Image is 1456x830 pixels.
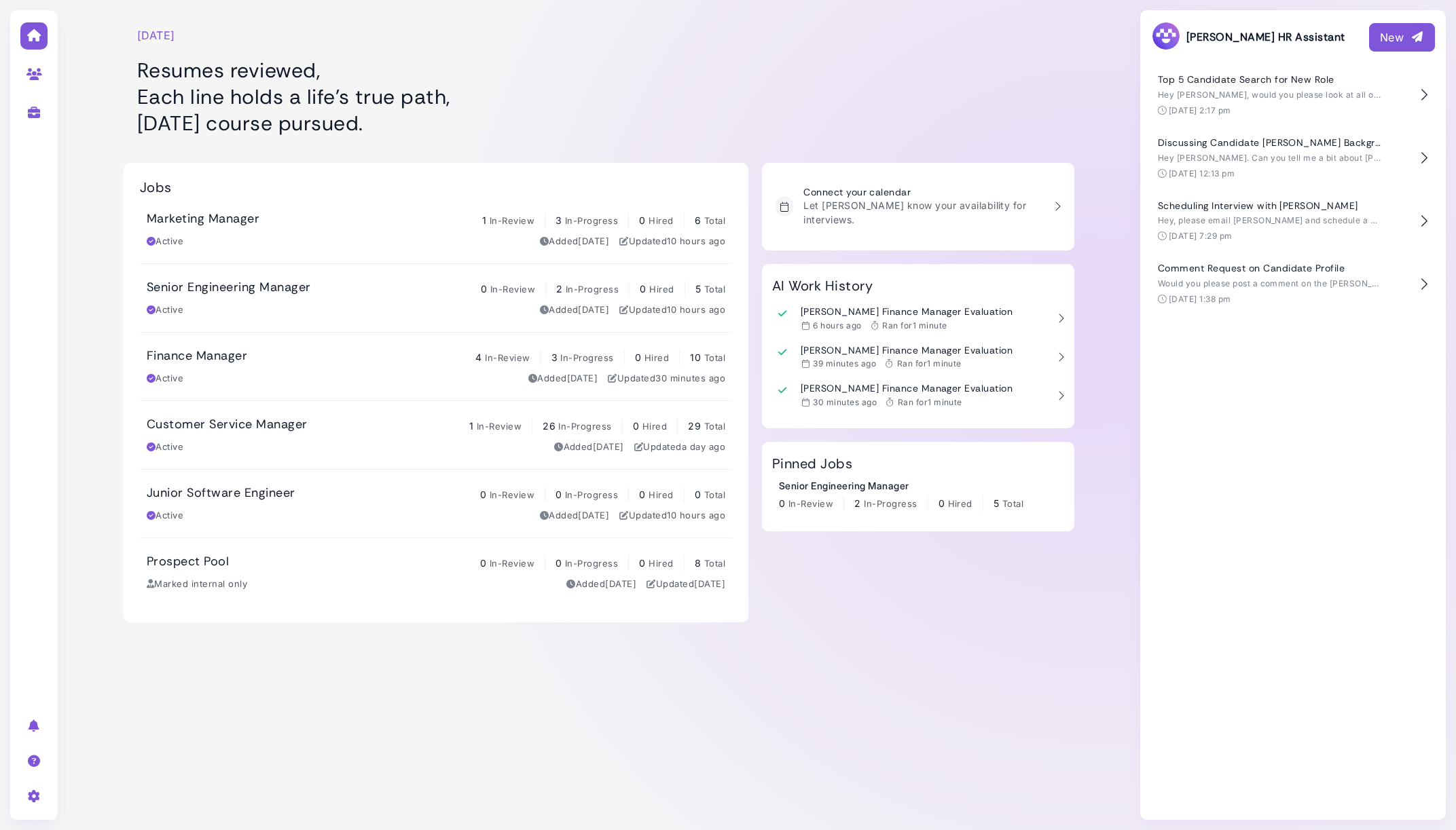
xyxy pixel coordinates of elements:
time: Sep 04, 2025 [682,441,725,452]
h2: AI Work History [772,278,873,294]
span: 10 [690,352,701,363]
span: 0 [639,489,645,500]
div: Updated [608,372,725,385]
time: Sep 03, 2025 [593,441,624,452]
span: 0 [480,489,486,500]
div: Added [540,235,610,248]
p: Let [PERSON_NAME] know your availability for interviews. [803,198,1043,227]
span: In-Review [490,284,535,295]
h4: Comment Request on Candidate Profile [1158,263,1382,274]
time: [DATE] [137,27,175,43]
div: Added [554,440,624,454]
span: 0 [556,557,562,569]
div: Updated [619,235,725,248]
span: Hired [649,284,674,295]
h3: [PERSON_NAME] Finance Manager Evaluation [801,306,1013,318]
span: 0 [779,497,785,509]
div: Updated [619,509,725,523]
h3: Connect your calendar [803,187,1043,198]
span: In-Review [490,489,534,500]
div: Senior Engineering Manager [779,478,1023,493]
time: Sep 05, 2025 [667,510,725,521]
div: Added [540,303,610,317]
span: Ran for 1 minute [882,320,947,331]
span: Total [704,489,725,500]
div: Marked internal only [147,578,247,591]
span: 2 [556,283,562,295]
span: 0 [695,489,701,500]
h3: Customer Service Manager [147,417,308,432]
a: Prospect Pool 0 In-Review 0 In-Progress 0 Hired 8 Total Marked internal only Added[DATE] Updated[... [140,538,732,606]
span: 3 [551,352,558,363]
a: Senior Engineering Manager 0 In-Review 2 In-Progress 0 Hired 5 Total Active Added[DATE] Updated10... [140,264,732,332]
h3: [PERSON_NAME] Finance Manager Evaluation [801,345,1013,356]
a: Connect your calendar Let [PERSON_NAME] know your availability for interviews. [769,180,1068,233]
span: In-Progress [560,352,613,363]
time: [DATE] 7:29 pm [1169,231,1233,241]
div: Active [147,509,183,523]
span: 0 [633,420,639,432]
span: Total [704,352,725,363]
h3: Junior Software Engineer [147,486,295,501]
span: 0 [556,489,562,500]
span: 2 [854,497,860,509]
span: Hired [649,558,673,569]
button: New [1369,23,1435,52]
div: Updated [634,440,725,454]
button: Comment Request on Candidate Profile Would you please post a comment on the [PERSON_NAME] profile... [1151,252,1435,316]
span: In-Progress [558,421,611,432]
span: Hired [644,352,669,363]
time: Sep 05, 2025 [655,373,725,383]
h3: [PERSON_NAME] HR Assistant [1151,21,1345,53]
span: Total [1002,498,1023,509]
div: New [1380,29,1424,45]
span: 5 [695,283,701,295]
span: 26 [543,420,556,432]
a: Junior Software Engineer 0 In-Review 0 In-Progress 0 Hired 0 Total Active Added[DATE] Updated10 h... [140,470,732,537]
button: Top 5 Candidate Search for New Role Hey [PERSON_NAME], would you please look at all of our existi... [1151,64,1435,127]
span: 0 [639,557,645,569]
div: Active [147,235,183,248]
time: Sep 05, 2025 [667,235,725,246]
h3: Finance Manager [147,349,247,364]
span: Hired [642,421,667,432]
h3: [PERSON_NAME] Finance Manager Evaluation [801,383,1013,394]
time: Sep 03, 2025 [578,510,609,521]
span: Total [704,558,725,569]
span: 0 [640,283,646,295]
span: 5 [994,497,999,509]
h3: Senior Engineering Manager [147,280,310,295]
time: Sep 03, 2025 [605,578,636,589]
div: Updated [619,303,725,317]
span: Hired [649,215,673,226]
h4: Discussing Candidate [PERSON_NAME] Background [1158,137,1382,149]
time: Sep 03, 2025 [694,578,725,589]
time: Sep 03, 2025 [578,235,609,246]
span: In-Progress [565,558,618,569]
span: 1 [469,420,473,432]
span: Total [704,284,725,295]
time: Sep 05, 2025 [813,358,876,369]
button: Discussing Candidate [PERSON_NAME] Background Hey [PERSON_NAME]. Can you tell me a bit about [PER... [1151,127,1435,190]
span: Ran for 1 minute [898,397,962,407]
button: Scheduling Interview with [PERSON_NAME] Hey, please email [PERSON_NAME] and schedule a 30 min int... [1151,190,1435,253]
h2: Pinned Jobs [772,455,852,472]
span: Total [704,215,725,226]
span: Hired [649,489,673,500]
span: In-Review [490,558,534,569]
h3: Marketing Manager [147,212,259,227]
span: In-Progress [566,284,619,295]
div: Added [540,509,610,523]
a: Marketing Manager 1 In-Review 3 In-Progress 0 Hired 6 Total Active Added[DATE] Updated10 hours ago [140,195,732,263]
time: [DATE] 12:13 pm [1169,168,1235,178]
time: Sep 05, 2025 [813,320,861,331]
a: Senior Engineering Manager 0 In-Review 2 In-Progress 0 Hired 5 Total [779,478,1023,511]
a: Customer Service Manager 1 In-Review 26 In-Progress 0 Hired 29 Total Active Added[DATE] Updateda ... [140,401,732,469]
span: In-Review [788,498,833,509]
h4: Scheduling Interview with [PERSON_NAME] [1158,200,1382,212]
time: [DATE] 1:38 pm [1169,294,1231,304]
span: 0 [481,283,487,295]
span: In-Progress [864,498,917,509]
span: 29 [688,420,701,432]
time: [DATE] 2:17 pm [1169,105,1231,115]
